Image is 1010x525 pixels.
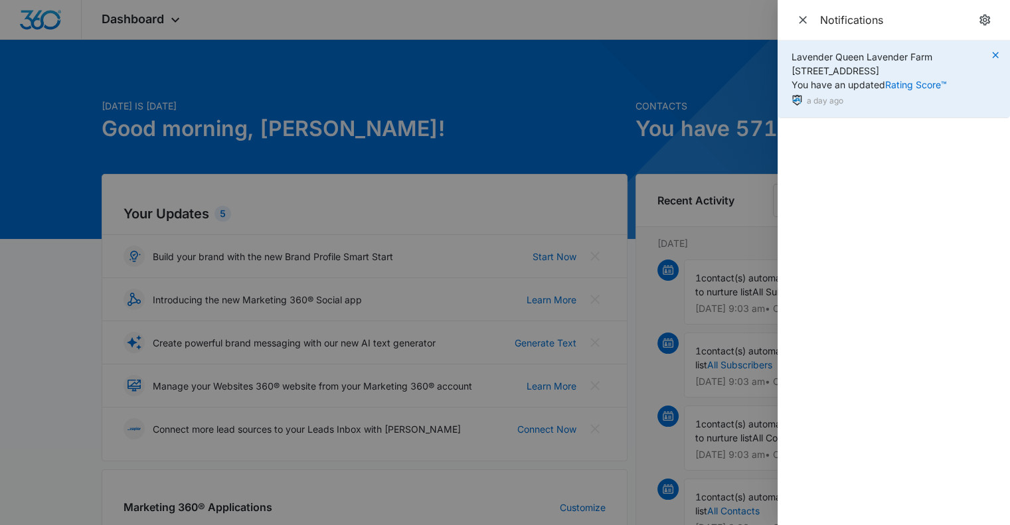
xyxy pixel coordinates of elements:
[794,11,812,29] button: Close
[792,94,947,108] div: a day ago
[792,51,947,90] span: Lavender Queen Lavender Farm [STREET_ADDRESS] You have an updated
[975,11,994,29] a: notifications.title
[820,13,975,27] div: Notifications
[885,79,947,90] a: Rating Score™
